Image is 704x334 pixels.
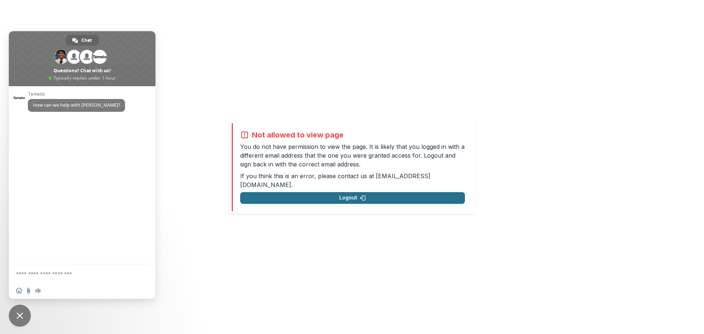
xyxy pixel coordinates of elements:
span: Temelio [28,92,125,97]
h2: Not allowed to view page [252,131,344,139]
span: Audio message [35,288,41,294]
p: If you think this is an error, please contact us at . [240,172,465,189]
p: You do not have permission to view the page. It is likely that you logged in with a different ema... [240,142,465,169]
a: [EMAIL_ADDRESS][DOMAIN_NAME] [240,172,430,188]
span: Insert an emoji [16,288,22,294]
span: How can we help with [PERSON_NAME]? [33,102,120,108]
a: Close chat [9,305,31,327]
span: Send a file [26,288,32,294]
button: Logout [240,192,465,204]
textarea: Compose your message... [16,264,133,283]
a: Chat [66,35,99,46]
span: Chat [81,35,92,46]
